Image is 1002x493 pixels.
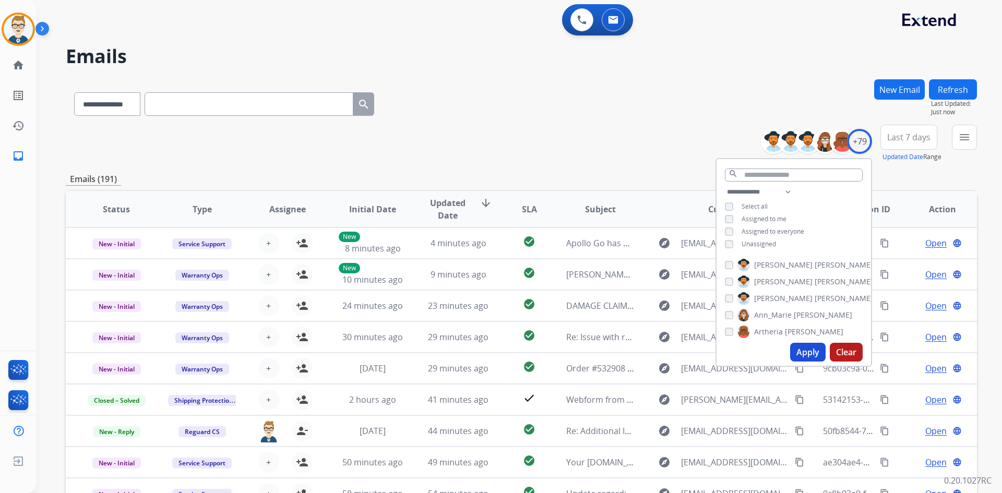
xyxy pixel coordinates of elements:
[4,15,33,44] img: avatar
[360,363,386,374] span: [DATE]
[266,299,271,312] span: +
[480,197,492,209] mat-icon: arrow_downward
[882,153,923,161] button: Updated Date
[92,270,141,281] span: New - Initial
[342,331,403,343] span: 30 minutes ago
[258,327,279,347] button: +
[658,393,671,406] mat-icon: explore
[175,332,229,343] span: Warranty Ops
[266,456,271,468] span: +
[349,203,396,215] span: Initial Date
[795,458,804,467] mat-icon: content_copy
[880,458,889,467] mat-icon: content_copy
[566,425,702,437] span: Re: Additional Information Needed
[882,152,941,161] span: Range
[172,238,232,249] span: Service Support
[823,363,981,374] span: 9cb03c9a-0062-4eb3-823c-df15e1fb5aeb
[12,150,25,162] mat-icon: inbox
[342,300,403,311] span: 24 minutes ago
[523,298,535,310] mat-icon: check_circle
[93,426,140,437] span: New - Reply
[681,362,789,375] span: [EMAIL_ADDRESS][DOMAIN_NAME]
[258,420,279,442] img: agent-avatar
[658,237,671,249] mat-icon: explore
[830,343,863,362] button: Clear
[880,238,889,248] mat-icon: content_copy
[178,426,226,437] span: Reguard CS
[92,332,141,343] span: New - Initial
[925,331,947,343] span: Open
[431,237,486,249] span: 4 minutes ago
[12,59,25,71] mat-icon: home
[12,89,25,102] mat-icon: list_alt
[754,293,813,304] span: [PERSON_NAME]
[815,260,873,270] span: [PERSON_NAME]
[658,299,671,312] mat-icon: explore
[681,299,789,312] span: [EMAIL_ADDRESS][DOMAIN_NAME]
[428,394,488,405] span: 41 minutes ago
[566,300,788,311] span: DAMAGE CLAIM 48bf76f7-aa41-441d-aa17-c4dcb6d32087
[296,425,308,437] mat-icon: person_remove
[193,203,212,215] span: Type
[925,299,947,312] span: Open
[92,301,141,312] span: New - Initial
[929,79,977,100] button: Refresh
[681,456,789,468] span: [EMAIL_ADDRESS][DOMAIN_NAME]
[795,364,804,373] mat-icon: content_copy
[958,131,971,143] mat-icon: menu
[785,327,843,337] span: [PERSON_NAME]
[175,364,229,375] span: Warranty Ops
[296,456,308,468] mat-icon: person_add
[681,393,789,406] span: [PERSON_NAME][EMAIL_ADDRESS][DOMAIN_NAME]
[357,98,370,111] mat-icon: search
[754,276,813,287] span: [PERSON_NAME]
[795,426,804,436] mat-icon: content_copy
[342,456,403,468] span: 50 minutes ago
[880,270,889,279] mat-icon: content_copy
[523,392,535,404] mat-icon: check
[360,425,386,437] span: [DATE]
[658,362,671,375] mat-icon: explore
[790,343,826,362] button: Apply
[523,329,535,342] mat-icon: check_circle
[523,267,535,279] mat-icon: check_circle
[566,394,803,405] span: Webform from [EMAIL_ADDRESS][DOMAIN_NAME] on [DATE]
[815,293,873,304] span: [PERSON_NAME]
[428,331,488,343] span: 29 minutes ago
[887,135,931,139] span: Last 7 days
[681,425,789,437] span: [EMAIL_ADDRESS][DOMAIN_NAME]
[431,269,486,280] span: 9 minutes ago
[742,214,786,223] span: Assigned to me
[925,456,947,468] span: Open
[349,394,396,405] span: 2 hours ago
[92,458,141,468] span: New - Initial
[428,363,488,374] span: 29 minutes ago
[523,235,535,248] mat-icon: check_circle
[258,452,279,473] button: +
[296,362,308,375] mat-icon: person_add
[428,300,488,311] span: 23 minutes ago
[891,191,977,227] th: Action
[266,268,271,281] span: +
[795,395,804,404] mat-icon: content_copy
[523,454,535,467] mat-icon: check_circle
[296,331,308,343] mat-icon: person_add
[952,301,962,310] mat-icon: language
[754,260,813,270] span: [PERSON_NAME]
[339,263,360,273] p: New
[952,364,962,373] mat-icon: language
[339,232,360,242] p: New
[103,203,130,215] span: Status
[566,269,818,280] span: [PERSON_NAME] / 1400394150 / Furniture Protection Purchased
[952,332,962,342] mat-icon: language
[847,129,872,154] div: +79
[424,197,472,222] span: Updated Date
[925,237,947,249] span: Open
[658,331,671,343] mat-icon: explore
[269,203,306,215] span: Assignee
[925,362,947,375] span: Open
[681,237,789,249] span: [EMAIL_ADDRESS][DOMAIN_NAME]
[925,268,947,281] span: Open
[931,108,977,116] span: Just now
[658,456,671,468] mat-icon: explore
